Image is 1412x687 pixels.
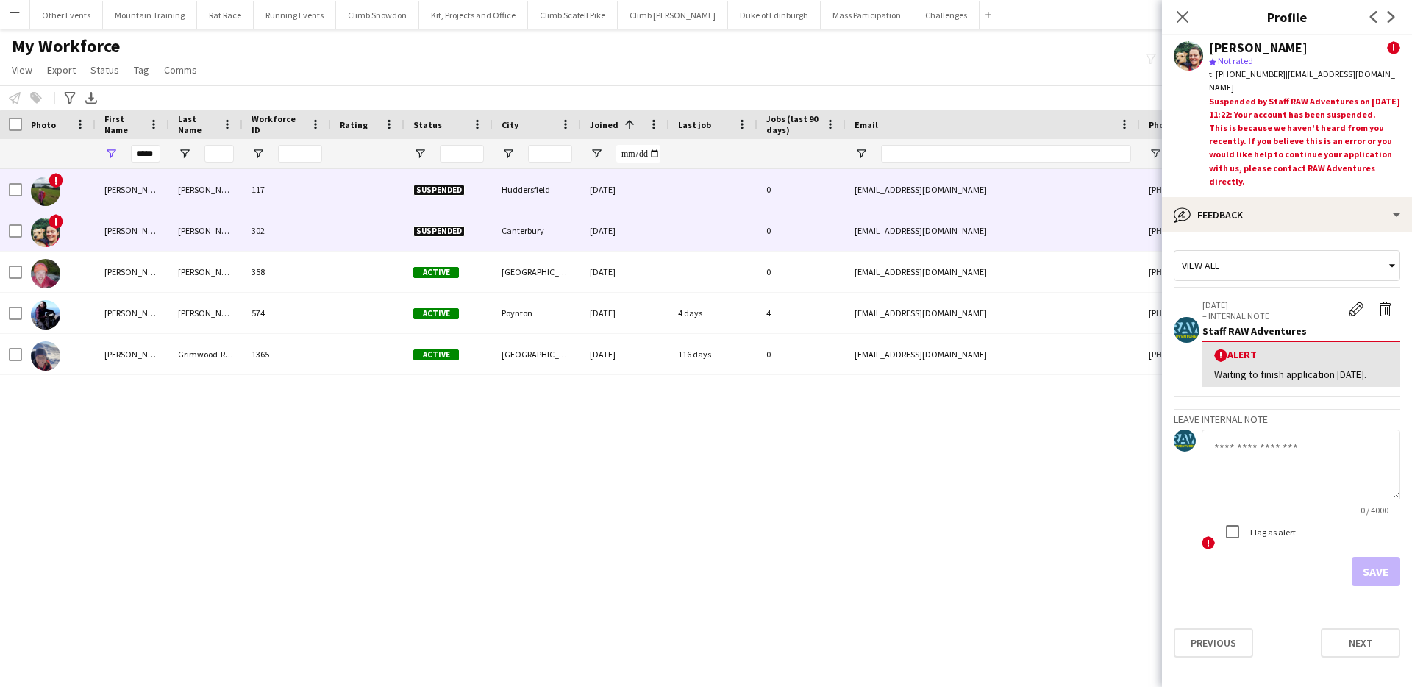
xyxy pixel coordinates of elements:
[1162,7,1412,26] h3: Profile
[855,119,878,130] span: Email
[31,218,60,247] img: Michelle Smith
[1214,368,1388,381] div: Waiting to finish application [DATE].
[1387,41,1400,54] span: !
[766,113,819,135] span: Jobs (last 90 days)
[340,119,368,130] span: Rating
[243,210,331,251] div: 302
[528,1,618,29] button: Climb Scafell Pike
[96,169,169,210] div: [PERSON_NAME]
[413,267,459,278] span: Active
[1140,210,1328,251] div: [PHONE_NUMBER]
[49,214,63,229] span: !
[502,147,515,160] button: Open Filter Menu
[1202,299,1341,310] p: [DATE]
[243,252,331,292] div: 358
[164,63,197,76] span: Comms
[49,173,63,188] span: !
[413,226,465,237] span: Suspended
[41,60,82,79] a: Export
[493,210,581,251] div: Canterbury
[134,63,149,76] span: Tag
[1214,348,1388,362] div: Alert
[846,293,1140,333] div: [EMAIL_ADDRESS][DOMAIN_NAME]
[881,145,1131,163] input: Email Filter Input
[252,147,265,160] button: Open Filter Menu
[31,300,60,330] img: Michelle Martin
[581,252,669,292] div: [DATE]
[243,169,331,210] div: 117
[254,1,336,29] button: Running Events
[104,147,118,160] button: Open Filter Menu
[821,1,913,29] button: Mass Participation
[413,147,427,160] button: Open Filter Menu
[846,169,1140,210] div: [EMAIL_ADDRESS][DOMAIN_NAME]
[204,145,234,163] input: Last Name Filter Input
[413,349,459,360] span: Active
[1202,536,1215,549] span: !
[590,119,618,130] span: Joined
[31,259,60,288] img: Micheál Murphy
[1202,324,1400,338] div: Staff RAW Adventures
[440,145,484,163] input: Status Filter Input
[419,1,528,29] button: Kit, Projects and Office
[96,252,169,292] div: [PERSON_NAME]
[336,1,419,29] button: Climb Snowdon
[528,145,572,163] input: City Filter Input
[85,60,125,79] a: Status
[243,293,331,333] div: 574
[1218,55,1253,66] span: Not rated
[581,293,669,333] div: [DATE]
[1140,252,1328,292] div: [PHONE_NUMBER]
[12,35,120,57] span: My Workforce
[131,145,160,163] input: First Name Filter Input
[618,1,728,29] button: Climb [PERSON_NAME]
[728,1,821,29] button: Duke of Edinburgh
[493,334,581,374] div: [GEOGRAPHIC_DATA]
[1149,147,1162,160] button: Open Filter Menu
[178,147,191,160] button: Open Filter Menu
[61,89,79,107] app-action-btn: Advanced filters
[90,63,119,76] span: Status
[178,113,216,135] span: Last Name
[243,334,331,374] div: 1365
[103,1,197,29] button: Mountain Training
[581,210,669,251] div: [DATE]
[846,210,1140,251] div: [EMAIL_ADDRESS][DOMAIN_NAME]
[1202,310,1341,321] p: – INTERNAL NOTE
[31,177,60,206] img: Michelle McHugh
[1174,413,1400,426] h3: Leave internal note
[1140,169,1328,210] div: [PHONE_NUMBER]
[1182,259,1219,272] span: View all
[104,113,143,135] span: First Name
[757,169,846,210] div: 0
[1174,628,1253,658] button: Previous
[413,185,465,196] span: Suspended
[590,147,603,160] button: Open Filter Menu
[169,293,243,333] div: [PERSON_NAME]
[1149,119,1174,130] span: Phone
[581,334,669,374] div: [DATE]
[678,119,711,130] span: Last job
[913,1,980,29] button: Challenges
[30,1,103,29] button: Other Events
[6,60,38,79] a: View
[96,210,169,251] div: [PERSON_NAME]
[1162,197,1412,232] div: Feedback
[1209,41,1308,54] div: [PERSON_NAME]
[82,89,100,107] app-action-btn: Export XLSX
[757,252,846,292] div: 0
[1140,334,1328,374] div: [PHONE_NUMBER]
[493,252,581,292] div: [GEOGRAPHIC_DATA][PERSON_NAME]
[1209,68,1286,79] span: t. [PHONE_NUMBER]
[197,1,254,29] button: Rat Race
[757,293,846,333] div: 4
[1140,293,1328,333] div: [PHONE_NUMBER]
[158,60,203,79] a: Comms
[1209,95,1400,191] div: Suspended by Staff RAW Adventures on [DATE] 11:22: Your account has been suspended. This is becau...
[47,63,76,76] span: Export
[128,60,155,79] a: Tag
[1349,505,1400,516] span: 0 / 4000
[1321,628,1400,658] button: Next
[169,252,243,292] div: [PERSON_NAME]
[96,293,169,333] div: [PERSON_NAME]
